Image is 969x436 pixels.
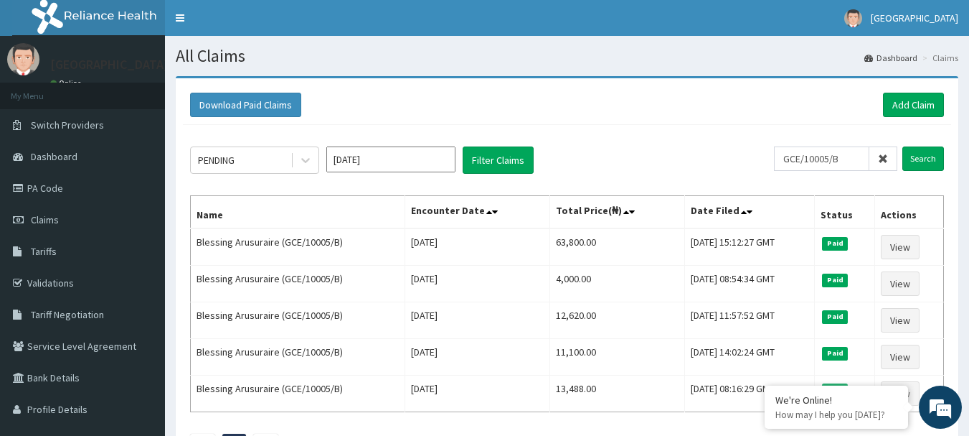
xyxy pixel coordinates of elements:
td: [DATE] [405,339,550,376]
span: We're online! [83,128,198,273]
a: View [881,272,920,296]
input: Select Month and Year [326,147,455,172]
td: [DATE] [405,228,550,266]
a: View [881,235,920,259]
span: [GEOGRAPHIC_DATA] [871,11,958,24]
td: Blessing Arusuraire (GCE/10005/B) [191,228,405,266]
td: Blessing Arusuraire (GCE/10005/B) [191,302,405,339]
td: Blessing Arusuraire (GCE/10005/B) [191,266,405,302]
td: [DATE] [405,302,550,339]
div: We're Online! [775,394,897,407]
div: PENDING [198,153,235,167]
span: Paid [822,274,848,287]
th: Total Price(₦) [550,196,685,229]
td: 13,488.00 [550,376,685,412]
a: View [881,308,920,333]
textarea: Type your message and hit 'Enter' [7,287,273,337]
input: Search [902,147,944,171]
a: Add Claim [883,93,944,117]
span: Tariff Negotiation [31,308,104,321]
td: [DATE] 11:57:52 GMT [685,302,815,339]
td: Blessing Arusuraire (GCE/10005/B) [191,376,405,412]
a: View [881,381,920,406]
span: Paid [822,237,848,250]
th: Status [815,196,875,229]
th: Date Filed [685,196,815,229]
button: Download Paid Claims [190,93,301,117]
td: [DATE] 08:16:29 GMT [685,376,815,412]
span: Paid [822,384,848,396]
td: 4,000.00 [550,266,685,302]
li: Claims [919,52,958,64]
img: User Image [7,43,39,75]
div: Chat with us now [75,80,241,99]
td: [DATE] 15:12:27 GMT [685,228,815,266]
td: 63,800.00 [550,228,685,266]
p: [GEOGRAPHIC_DATA] [50,58,169,71]
td: [DATE] [405,376,550,412]
div: Minimize live chat window [235,7,270,42]
td: [DATE] 14:02:24 GMT [685,339,815,376]
th: Encounter Date [405,196,550,229]
span: Switch Providers [31,119,104,131]
th: Actions [875,196,944,229]
p: How may I help you today? [775,409,897,421]
th: Name [191,196,405,229]
h1: All Claims [176,47,958,65]
td: [DATE] 08:54:34 GMT [685,266,815,302]
span: Claims [31,213,59,226]
button: Filter Claims [463,147,534,174]
td: 11,100.00 [550,339,685,376]
span: Paid [822,310,848,323]
img: d_794563401_company_1708531726252_794563401 [27,72,58,108]
img: User Image [844,9,862,27]
span: Tariffs [31,245,57,258]
span: Paid [822,347,848,360]
a: View [881,345,920,369]
a: Online [50,78,85,88]
td: [DATE] [405,266,550,302]
td: Blessing Arusuraire (GCE/10005/B) [191,339,405,376]
input: Search by HMO ID [774,147,869,171]
td: 12,620.00 [550,302,685,339]
span: Dashboard [31,150,77,163]
a: Dashboard [864,52,917,64]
